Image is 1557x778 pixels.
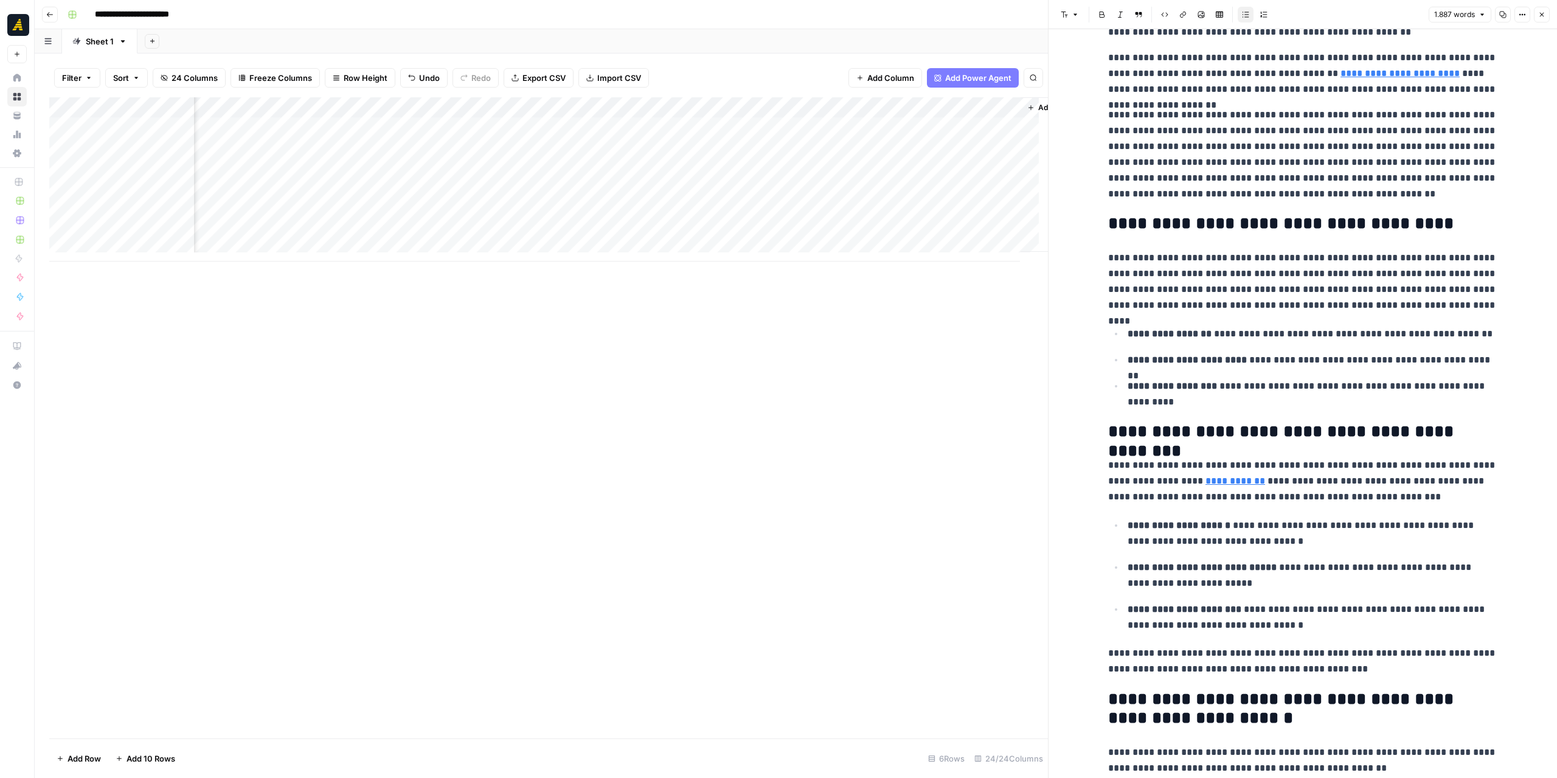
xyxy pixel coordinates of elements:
span: Sort [113,72,129,84]
button: Workspace: Marketers in Demand [7,10,27,40]
span: Add Column [1038,102,1081,113]
button: Add Row [49,749,108,768]
span: 1.887 words [1434,9,1475,20]
button: Row Height [325,68,395,88]
a: Usage [7,125,27,144]
span: Redo [471,72,491,84]
a: Sheet 1 [62,29,137,54]
button: Redo [453,68,499,88]
button: Filter [54,68,100,88]
button: Undo [400,68,448,88]
div: 6 Rows [923,749,969,768]
span: Row Height [344,72,387,84]
span: Add Column [867,72,914,84]
button: Add Column [1022,100,1086,116]
a: Settings [7,144,27,163]
button: Help + Support [7,375,27,395]
button: Import CSV [578,68,649,88]
img: Marketers in Demand Logo [7,14,29,36]
span: 24 Columns [172,72,218,84]
span: Export CSV [522,72,566,84]
a: AirOps Academy [7,336,27,356]
span: Add 10 Rows [127,752,175,765]
button: Sort [105,68,148,88]
span: Freeze Columns [249,72,312,84]
div: 24/24 Columns [969,749,1048,768]
a: Browse [7,87,27,106]
button: Export CSV [504,68,574,88]
span: Undo [419,72,440,84]
button: Add 10 Rows [108,749,182,768]
div: What's new? [8,356,26,375]
button: 24 Columns [153,68,226,88]
a: Home [7,68,27,88]
button: Add Power Agent [927,68,1019,88]
a: Your Data [7,106,27,125]
button: Freeze Columns [231,68,320,88]
span: Add Power Agent [945,72,1011,84]
button: Add Column [848,68,922,88]
button: 1.887 words [1429,7,1491,23]
div: Sheet 1 [86,35,114,47]
span: Filter [62,72,81,84]
span: Add Row [68,752,101,765]
button: What's new? [7,356,27,375]
span: Import CSV [597,72,641,84]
